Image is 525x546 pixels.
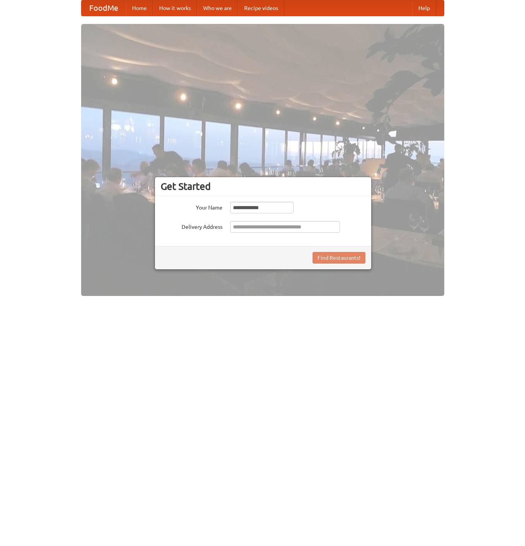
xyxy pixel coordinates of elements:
[82,0,126,16] a: FoodMe
[412,0,436,16] a: Help
[153,0,197,16] a: How it works
[313,252,365,264] button: Find Restaurants!
[161,202,223,211] label: Your Name
[197,0,238,16] a: Who we are
[126,0,153,16] a: Home
[161,181,365,192] h3: Get Started
[161,221,223,231] label: Delivery Address
[238,0,284,16] a: Recipe videos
